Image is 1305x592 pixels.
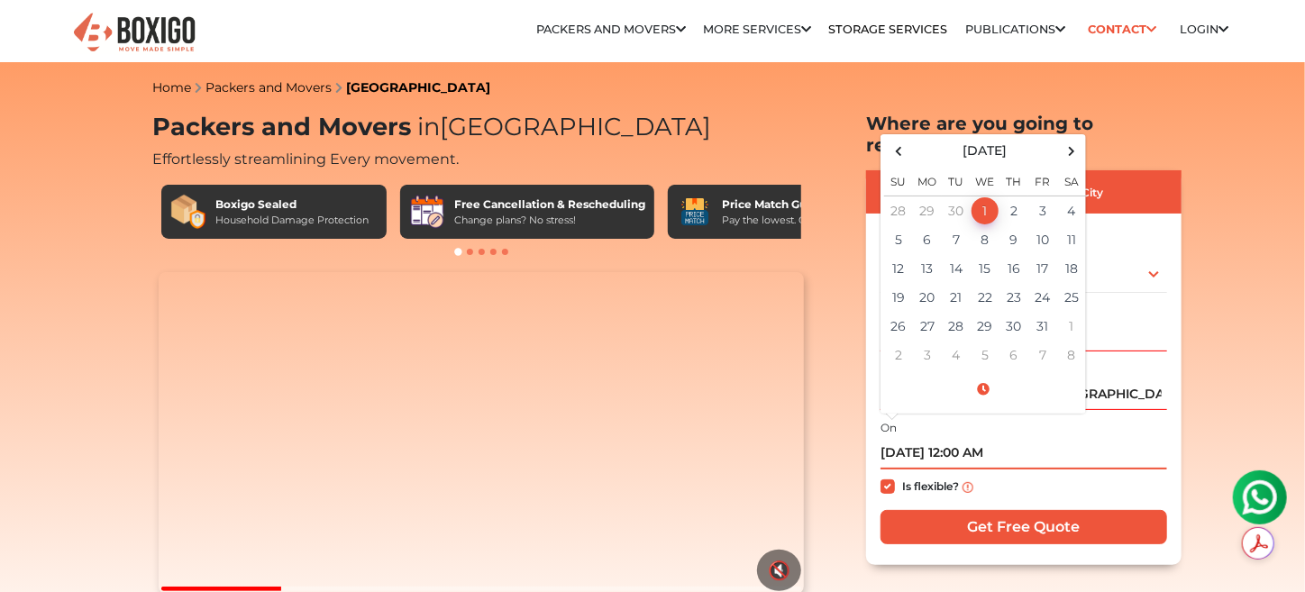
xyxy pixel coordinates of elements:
a: Home [152,79,191,96]
span: Next Month [1060,139,1084,163]
span: [GEOGRAPHIC_DATA] [411,112,711,141]
div: Pay the lowest. Guaranteed! [722,213,859,228]
label: On [881,420,897,436]
div: Household Damage Protection [215,213,369,228]
img: whatsapp-icon.svg [18,18,54,54]
th: Th [999,164,1028,196]
div: Boxigo Sealed [215,196,369,213]
img: Price Match Guarantee [677,194,713,230]
a: Select Time [884,381,1082,397]
th: Su [884,164,913,196]
button: 🔇 [757,550,801,591]
th: Mo [913,164,942,196]
h1: Packers and Movers [152,113,810,142]
span: Effortlessly streamlining Every movement. [152,150,459,168]
a: More services [703,23,811,36]
img: Boxigo Sealed [170,194,206,230]
a: [GEOGRAPHIC_DATA] [346,79,490,96]
th: We [971,164,999,196]
input: Get Free Quote [881,510,1167,544]
label: Is flexible? [902,476,959,495]
img: Free Cancellation & Rescheduling [409,194,445,230]
th: Tu [942,164,971,196]
th: Select Month [913,138,1057,164]
div: Change plans? No stress! [454,213,645,228]
a: Packers and Movers [205,79,332,96]
h2: Where are you going to relocate? [866,113,1182,156]
a: Publications [965,23,1065,36]
img: Boxigo [71,11,197,55]
th: Fr [1028,164,1057,196]
input: Moving date [881,438,1167,469]
img: info [963,482,973,493]
span: Previous Month [887,139,911,163]
span: in [417,112,440,141]
a: Contact [1082,15,1163,43]
th: Sa [1057,164,1086,196]
a: Login [1180,23,1228,36]
div: Free Cancellation & Rescheduling [454,196,645,213]
a: Packers and Movers [536,23,686,36]
div: Price Match Guarantee [722,196,859,213]
a: Storage Services [828,23,947,36]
